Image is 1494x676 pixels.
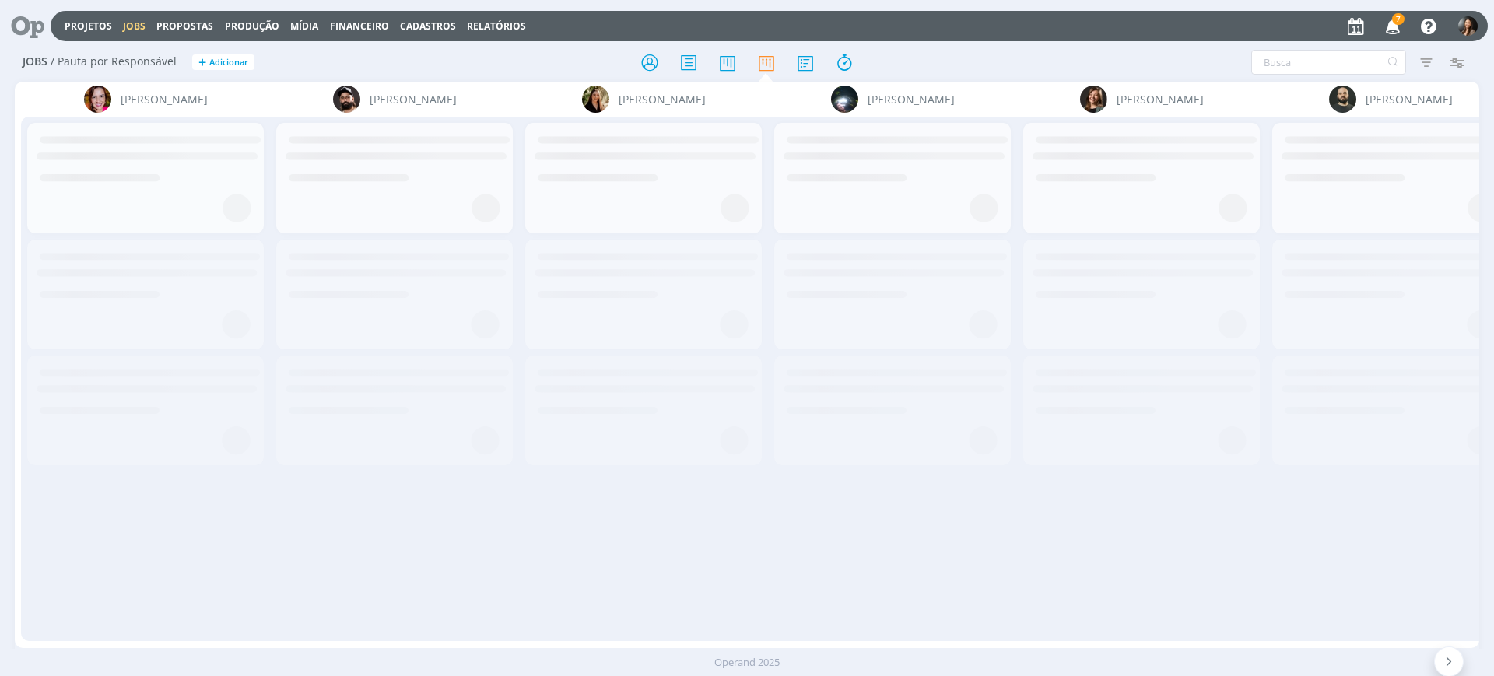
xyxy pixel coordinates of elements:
[400,19,456,33] span: Cadastros
[395,20,461,33] button: Cadastros
[1392,13,1405,25] span: 7
[1329,86,1356,113] img: P
[1251,50,1406,75] input: Busca
[1458,16,1478,36] img: B
[330,19,389,33] a: Financeiro
[123,19,146,33] a: Jobs
[23,55,47,68] span: Jobs
[286,20,323,33] button: Mídia
[1376,12,1408,40] button: 7
[225,19,279,33] a: Produção
[462,20,531,33] button: Relatórios
[1117,91,1204,107] span: [PERSON_NAME]
[831,86,858,113] img: G
[220,20,284,33] button: Produção
[619,91,706,107] span: [PERSON_NAME]
[1080,86,1107,113] img: L
[118,20,150,33] button: Jobs
[582,86,609,113] img: C
[156,19,213,33] span: Propostas
[868,91,955,107] span: [PERSON_NAME]
[198,54,206,71] span: +
[333,86,360,113] img: B
[467,19,526,33] a: Relatórios
[60,20,117,33] button: Projetos
[1366,91,1453,107] span: [PERSON_NAME]
[290,19,318,33] a: Mídia
[65,19,112,33] a: Projetos
[1457,12,1478,40] button: B
[121,91,208,107] span: [PERSON_NAME]
[192,54,254,71] button: +Adicionar
[325,20,394,33] button: Financeiro
[152,20,218,33] button: Propostas
[209,58,248,68] span: Adicionar
[84,86,111,113] img: B
[370,91,457,107] span: [PERSON_NAME]
[51,55,177,68] span: / Pauta por Responsável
